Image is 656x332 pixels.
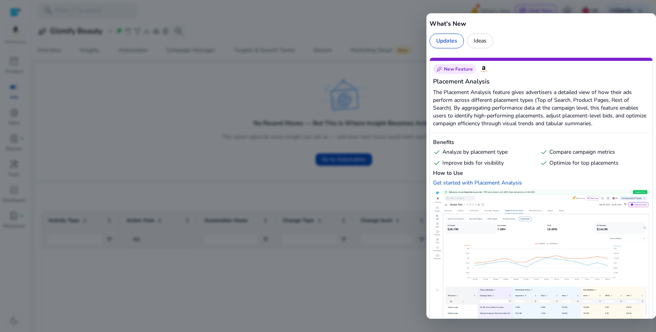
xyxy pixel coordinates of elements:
img: Amazon [479,64,488,74]
span: New Feature [444,66,473,72]
div: Analyze by placement type [433,148,537,156]
span: check [540,159,548,167]
h6: How to Use [433,169,649,177]
span: celebration [436,66,442,72]
span: check [433,148,441,156]
p: The Placement Analysis feature gives advertisers a detailed view of how their ads perform across ... [433,89,649,128]
span: check [540,148,548,156]
span: check [433,159,441,167]
h5: What's New [430,19,653,28]
div: Ideas [467,34,493,48]
div: Updates [430,34,464,48]
div: Optimize for top placements [540,159,644,167]
div: Compare campaign metrics [540,148,644,156]
h5: Placement Analysis [433,77,649,86]
div: Improve bids for visibility [433,159,537,167]
h6: Benefits [433,138,649,146]
a: Get started with Placement Analysis [433,179,522,186]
